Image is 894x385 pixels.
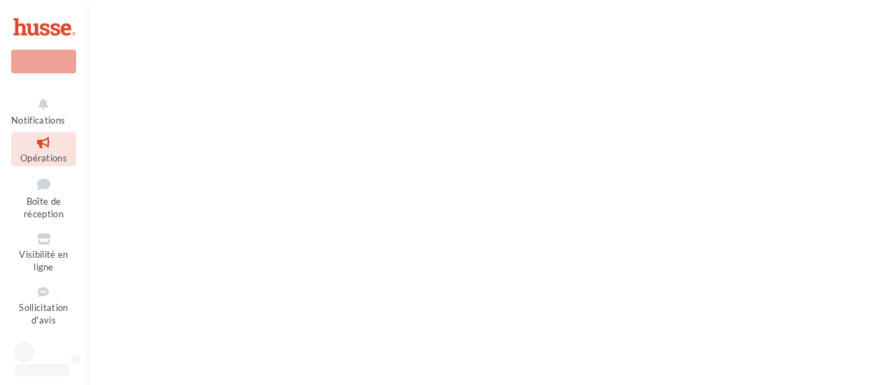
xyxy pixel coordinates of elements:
span: Sollicitation d'avis [19,302,68,326]
span: Notifications [11,115,65,126]
span: Visibilité en ligne [19,249,68,273]
a: Opérations [11,132,76,166]
a: SMS unitaire [11,335,76,369]
a: Sollicitation d'avis [11,282,76,329]
div: Nouvelle campagne [11,50,76,73]
a: Visibilité en ligne [11,228,76,276]
a: Boîte de réception [11,172,76,223]
span: Opérations [20,152,67,164]
span: Boîte de réception [24,196,64,220]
